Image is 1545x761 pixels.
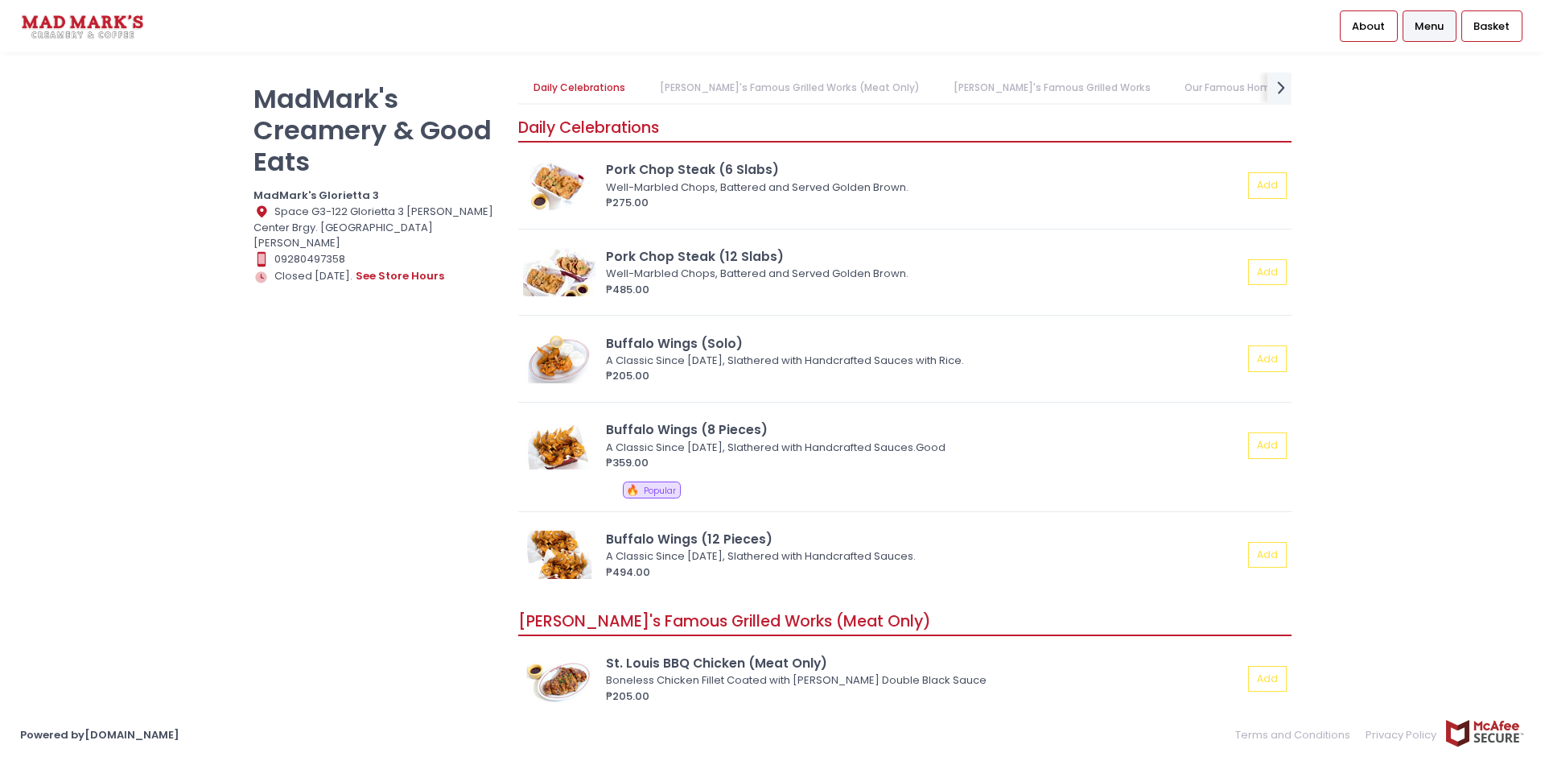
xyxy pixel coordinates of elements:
img: Buffalo Wings (8 Pieces) [523,421,595,469]
div: Boneless Chicken Fillet Coated with [PERSON_NAME] Double Black Sauce [606,672,1238,689]
div: A Classic Since [DATE], Slathered with Handcrafted Sauces. [606,548,1238,565]
span: Basket [1473,19,1510,35]
img: Pork Chop Steak (6 Slabs) [523,162,595,210]
div: ₱275.00 [606,195,1242,211]
a: Daily Celebrations [518,72,641,103]
img: Pork Chop Steak (12 Slabs) [523,248,595,296]
button: Add [1248,542,1287,569]
div: ₱205.00 [606,689,1242,705]
img: mcafee-secure [1444,719,1525,747]
img: logo [20,12,145,40]
a: [PERSON_NAME]'s Famous Grilled Works [937,72,1166,103]
div: 09280497358 [253,251,498,267]
span: About [1352,19,1385,35]
div: ₱205.00 [606,368,1242,384]
div: Space G3-122 Glorietta 3 [PERSON_NAME] Center Brgy. [GEOGRAPHIC_DATA][PERSON_NAME] [253,204,498,251]
a: [PERSON_NAME]'s Famous Grilled Works (Meat Only) [644,72,935,103]
button: Add [1248,345,1287,372]
div: Buffalo Wings (8 Pieces) [606,420,1242,439]
a: Powered by[DOMAIN_NAME] [20,727,179,742]
div: ₱494.00 [606,565,1242,581]
b: MadMark's Glorietta 3 [253,188,379,203]
div: Well-Marbled Chops, Battered and Served Golden Brown. [606,180,1238,196]
a: Privacy Policy [1358,719,1445,751]
img: St. Louis BBQ Chicken (Meat Only) [523,655,595,703]
span: [PERSON_NAME]'s Famous Grilled Works (Meat Only) [518,610,931,632]
div: A Classic Since [DATE], Slathered with Handcrafted Sauces with Rice. [606,353,1238,369]
img: Buffalo Wings (12 Pieces) [523,531,595,579]
div: Buffalo Wings (Solo) [606,334,1242,353]
div: ₱359.00 [606,455,1242,471]
div: Buffalo Wings (12 Pieces) [606,530,1242,548]
button: Add [1248,172,1287,199]
div: St. Louis BBQ Chicken (Meat Only) [606,654,1242,672]
a: Terms and Conditions [1235,719,1358,751]
p: MadMark's Creamery & Good Eats [253,83,498,177]
span: Popular [644,485,676,497]
button: Add [1248,432,1287,459]
div: ₱485.00 [606,282,1242,298]
span: Daily Celebrations [518,117,659,139]
div: Well-Marbled Chops, Battered and Served Golden Brown. [606,266,1238,282]
button: Add [1248,666,1287,693]
span: Menu [1415,19,1444,35]
a: Our Famous Homemade Ice Cream Pints & Frozen Food [1169,72,1476,103]
div: A Classic Since [DATE], Slathered with Handcrafted Sauces.Good [606,440,1238,456]
div: Pork Chop Steak (6 Slabs) [606,160,1242,179]
span: 🔥 [626,482,639,498]
img: Buffalo Wings (Solo) [523,335,595,383]
div: Closed [DATE]. [253,267,498,285]
button: see store hours [355,267,445,285]
div: Pork Chop Steak (12 Slabs) [606,247,1242,266]
a: About [1340,10,1398,41]
a: Menu [1403,10,1456,41]
button: Add [1248,259,1287,286]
